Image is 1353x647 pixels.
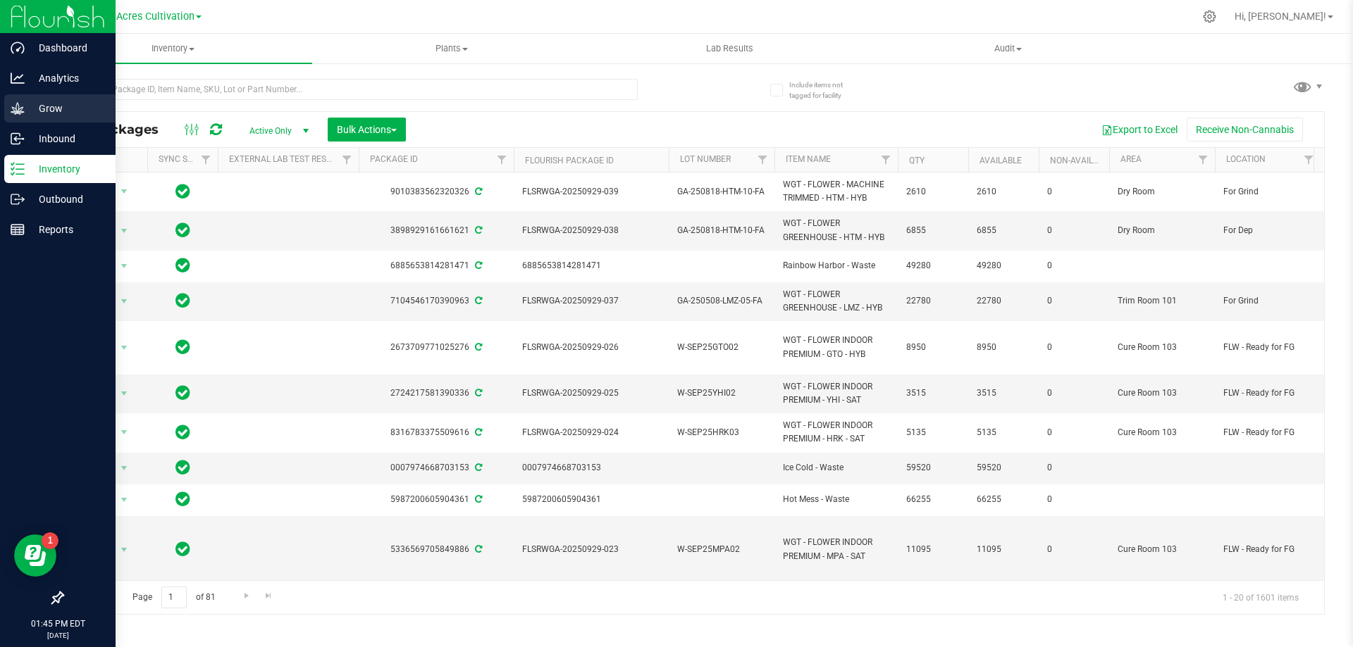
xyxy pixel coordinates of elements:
[677,426,766,439] span: W-SEP25HRK03
[906,461,960,475] span: 59520
[1047,493,1101,506] span: 0
[677,294,766,308] span: GA-250508-LMZ-05-FA
[1120,154,1142,164] a: Area
[677,543,766,556] span: W-SEP25MPA02
[11,101,25,115] inline-svg: Grow
[116,422,133,442] span: select
[473,494,482,504] span: Sync from Compliance System
[42,532,58,549] iframe: Resource center unread badge
[357,426,516,439] div: 8316783375509616
[875,148,898,172] a: Filter
[175,291,190,310] span: In Sync
[522,493,660,506] span: 5987200605904361
[906,259,960,272] span: 49280
[1047,294,1101,308] span: 0
[1047,224,1101,237] span: 0
[357,387,516,400] div: 2724217581390336
[312,34,591,63] a: Plants
[25,191,109,208] p: Outbound
[783,288,889,315] span: WGT - FLOWER GREENHOUSE - LMZ - HYB
[175,422,190,442] span: In Sync
[909,156,925,165] a: Qty
[522,461,660,475] span: 0007974668703153
[977,341,1030,354] span: 8950
[906,294,960,308] span: 22780
[116,384,133,403] span: select
[14,534,56,577] iframe: Resource center
[6,630,109,641] p: [DATE]
[473,342,482,352] span: Sync from Compliance System
[357,461,516,475] div: 0007974668703153
[786,154,831,164] a: Item Name
[357,259,516,272] div: 6885653814281471
[906,185,960,199] span: 2610
[313,42,590,55] span: Plants
[1047,543,1101,556] span: 0
[1092,118,1187,142] button: Export to Excel
[677,185,766,199] span: GA-250818-HTM-10-FA
[175,383,190,403] span: In Sync
[1223,341,1312,354] span: FLW - Ready for FG
[783,461,889,475] span: Ice Cold - Waste
[11,162,25,176] inline-svg: Inventory
[473,427,482,437] span: Sync from Compliance System
[473,296,482,306] span: Sync from Compliance System
[34,34,312,63] a: Inventory
[73,122,173,137] span: All Packages
[591,34,869,63] a: Lab Results
[1223,426,1312,439] span: FLW - Ready for FG
[783,493,889,506] span: Hot Mess - Waste
[980,156,1022,165] a: Available
[175,220,190,240] span: In Sync
[1187,118,1303,142] button: Receive Non-Cannabis
[977,493,1030,506] span: 66255
[1047,259,1101,272] span: 0
[522,224,660,237] span: FLSRWGA-20250929-038
[1047,426,1101,439] span: 0
[525,156,614,165] a: Flourish Package ID
[977,294,1030,308] span: 22780
[175,256,190,275] span: In Sync
[977,185,1030,199] span: 2610
[357,341,516,354] div: 2673709771025276
[116,338,133,358] span: select
[1201,10,1218,23] div: Manage settings
[11,132,25,146] inline-svg: Inbound
[677,387,766,400] span: W-SEP25YHI02
[1223,387,1312,400] span: FLW - Ready for FG
[6,617,109,630] p: 01:45 PM EDT
[473,260,482,270] span: Sync from Compliance System
[116,256,133,276] span: select
[1223,294,1312,308] span: For Grind
[25,39,109,56] p: Dashboard
[175,489,190,509] span: In Sync
[11,192,25,206] inline-svg: Outbound
[1047,341,1101,354] span: 0
[86,11,194,23] span: Green Acres Cultivation
[357,185,516,199] div: 9010383562320326
[25,130,109,147] p: Inbound
[473,463,482,472] span: Sync from Compliance System
[677,341,766,354] span: W-SEP25GTO02
[116,540,133,560] span: select
[62,79,638,100] input: Search Package ID, Item Name, SKU, Lot or Part Number...
[522,294,660,308] span: FLSRWGA-20250929-037
[121,586,227,608] span: Page of 81
[337,124,397,135] span: Bulk Actions
[116,291,133,311] span: select
[25,221,109,238] p: Reports
[236,586,257,605] a: Go to the next page
[783,419,889,446] span: WGT - FLOWER INDOOR PREMIUM - HRK - SAT
[1118,387,1206,400] span: Cure Room 103
[1118,294,1206,308] span: Trim Room 101
[175,539,190,559] span: In Sync
[783,536,889,563] span: WGT - FLOWER INDOOR PREMIUM - MPA - SAT
[680,154,731,164] a: Lot Number
[229,154,340,164] a: External Lab Test Result
[1235,11,1326,22] span: Hi, [PERSON_NAME]!
[1047,387,1101,400] span: 0
[473,225,482,235] span: Sync from Compliance System
[25,70,109,87] p: Analytics
[328,118,406,142] button: Bulk Actions
[977,461,1030,475] span: 59520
